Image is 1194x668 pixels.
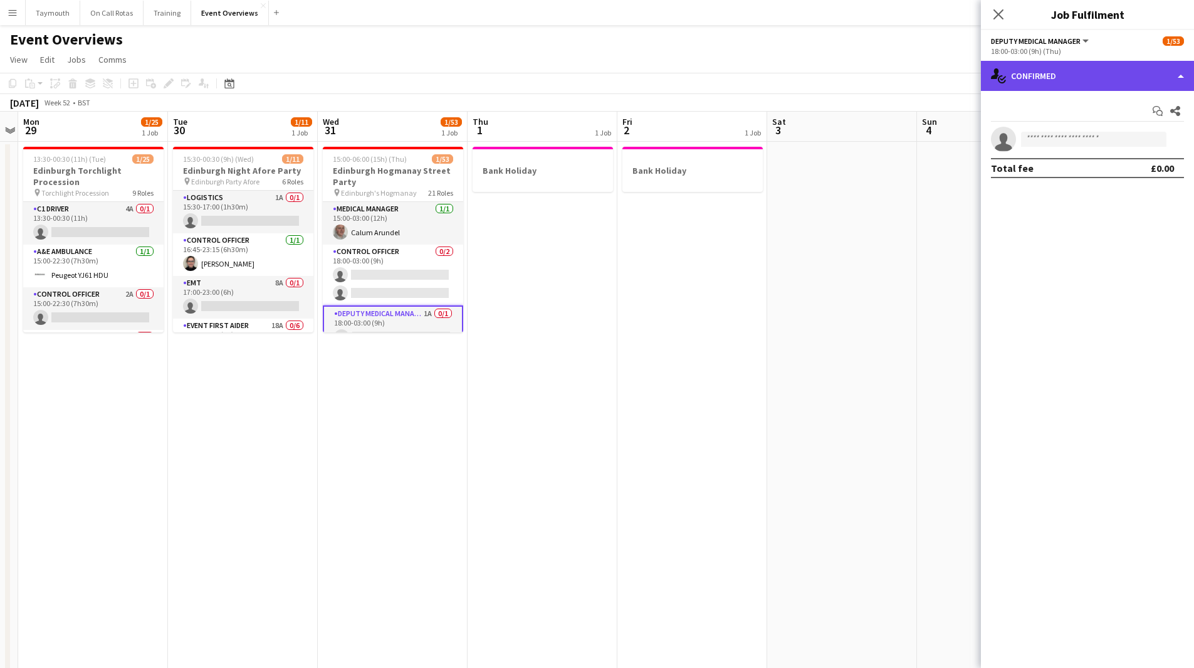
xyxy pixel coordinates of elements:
[10,97,39,109] div: [DATE]
[173,233,313,276] app-card-role: Control Officer1/116:45-23:15 (6h30m)[PERSON_NAME]
[23,147,164,332] app-job-card: 13:30-00:30 (11h) (Tue)1/25Edinburgh Torchlight Procession Torchlight Procession9 RolesC1 Driver4...
[473,147,613,192] app-job-card: Bank Holiday
[441,117,462,127] span: 1/53
[35,51,60,68] a: Edit
[473,116,488,127] span: Thu
[428,188,453,198] span: 21 Roles
[191,177,259,186] span: Edinburgh Party Afore
[323,165,463,188] h3: Edinburgh Hogmanay Street Party
[595,128,611,137] div: 1 Job
[132,154,154,164] span: 1/25
[282,154,303,164] span: 1/11
[432,154,453,164] span: 1/53
[23,330,164,373] app-card-role: Medical Manager1A0/1
[282,177,303,186] span: 6 Roles
[173,191,313,233] app-card-role: Logistics1A0/115:30-17:00 (1h30m)
[173,276,313,319] app-card-role: EMT8A0/117:00-23:00 (6h)
[323,116,339,127] span: Wed
[323,305,463,351] app-card-role: Deputy Medical Manager1A0/118:00-03:00 (9h)
[171,123,187,137] span: 30
[98,54,127,65] span: Comms
[321,123,339,137] span: 31
[173,319,313,452] app-card-role: Event First Aider18A0/617:00-23:00 (6h)
[10,30,123,49] h1: Event Overviews
[23,165,164,188] h3: Edinburgh Torchlight Procession
[1151,162,1174,174] div: £0.00
[78,98,90,107] div: BST
[41,188,109,198] span: Torchlight Procession
[21,123,39,137] span: 29
[341,188,417,198] span: Edinburgh's Hogmanay
[471,123,488,137] span: 1
[745,128,761,137] div: 1 Job
[40,54,55,65] span: Edit
[173,116,187,127] span: Tue
[173,165,313,176] h3: Edinburgh Night Afore Party
[291,117,312,127] span: 1/11
[981,61,1194,91] div: Confirmed
[622,116,632,127] span: Fri
[922,116,937,127] span: Sun
[1163,36,1184,46] span: 1/53
[770,123,786,137] span: 3
[981,6,1194,23] h3: Job Fulfilment
[23,116,39,127] span: Mon
[173,147,313,332] app-job-card: 15:30-00:30 (9h) (Wed)1/11Edinburgh Night Afore Party Edinburgh Party Afore6 RolesLogistics1A0/11...
[920,123,937,137] span: 4
[144,1,191,25] button: Training
[291,128,312,137] div: 1 Job
[991,162,1034,174] div: Total fee
[621,123,632,137] span: 2
[991,46,1184,56] div: 18:00-03:00 (9h) (Thu)
[142,128,162,137] div: 1 Job
[772,116,786,127] span: Sat
[191,1,269,25] button: Event Overviews
[441,128,461,137] div: 1 Job
[622,165,763,176] h3: Bank Holiday
[183,154,254,164] span: 15:30-00:30 (9h) (Wed)
[323,245,463,305] app-card-role: Control Officer0/218:00-03:00 (9h)
[41,98,73,107] span: Week 52
[991,36,1091,46] button: Deputy Medical Manager
[62,51,91,68] a: Jobs
[26,1,80,25] button: Taymouth
[93,51,132,68] a: Comms
[473,165,613,176] h3: Bank Holiday
[23,245,164,287] app-card-role: A&E Ambulance1/115:00-22:30 (7h30m)Peugeot YJ61 HDU
[141,117,162,127] span: 1/25
[323,147,463,332] app-job-card: 15:00-06:00 (15h) (Thu)1/53Edinburgh Hogmanay Street Party Edinburgh's Hogmanay21 RolesMedical Ma...
[33,154,106,164] span: 13:30-00:30 (11h) (Tue)
[10,54,28,65] span: View
[23,287,164,330] app-card-role: Control Officer2A0/115:00-22:30 (7h30m)
[132,188,154,198] span: 9 Roles
[333,154,407,164] span: 15:00-06:00 (15h) (Thu)
[80,1,144,25] button: On Call Rotas
[5,51,33,68] a: View
[991,36,1081,46] span: Deputy Medical Manager
[622,147,763,192] app-job-card: Bank Holiday
[23,202,164,245] app-card-role: C1 Driver4A0/113:30-00:30 (11h)
[323,202,463,245] app-card-role: Medical Manager1/115:00-03:00 (12h)Calum Arundel
[67,54,86,65] span: Jobs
